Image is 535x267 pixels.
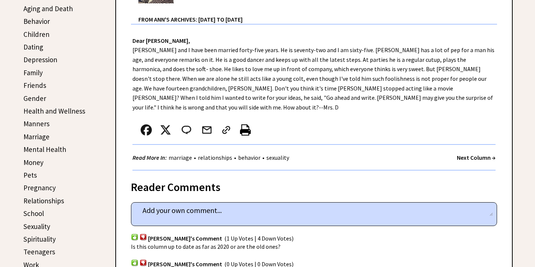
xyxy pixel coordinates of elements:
[140,233,147,241] img: votdown.png
[23,119,49,128] a: Manners
[457,154,496,161] a: Next Column →
[131,243,281,250] span: Is this column up to date as far as 2020 or are the old ones?
[23,209,44,218] a: School
[23,132,49,141] a: Marriage
[23,171,37,179] a: Pets
[23,183,56,192] a: Pregnancy
[160,124,171,136] img: x_small.png
[131,233,138,241] img: votup.png
[116,25,512,171] div: [PERSON_NAME] and I have been married forty-five years. He is seventy-two and I am sixty-five. [P...
[236,154,262,161] a: behavior
[132,153,291,162] div: • • •
[131,259,138,266] img: votup.png
[23,196,64,205] a: Relationships
[221,124,232,136] img: link_02.png
[23,235,56,244] a: Spirituality
[23,222,50,231] a: Sexuality
[265,154,291,161] a: sexuality
[23,247,55,256] a: Teenagers
[140,259,147,266] img: votdown.png
[148,235,222,242] span: [PERSON_NAME]'s Comment
[224,235,294,242] span: (1 Up Votes | 4 Down Votes)
[141,124,152,136] img: facebook.png
[23,107,85,115] a: Health and Wellness
[23,30,49,39] a: Children
[23,55,57,64] a: Depression
[196,154,234,161] a: relationships
[23,94,46,103] a: Gender
[138,4,497,24] div: From Ann's Archives: [DATE] to [DATE]
[240,124,251,136] img: printer%20icon.png
[180,124,193,136] img: message_round%202.png
[167,154,194,161] a: marriage
[23,81,46,90] a: Friends
[201,124,212,136] img: mail.png
[132,154,167,161] strong: Read More In:
[23,68,43,77] a: Family
[23,17,50,26] a: Behavior
[132,37,190,44] strong: Dear [PERSON_NAME],
[23,145,66,154] a: Mental Health
[131,179,497,191] div: Reader Comments
[23,42,43,51] a: Dating
[23,158,44,167] a: Money
[23,4,73,13] a: Aging and Death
